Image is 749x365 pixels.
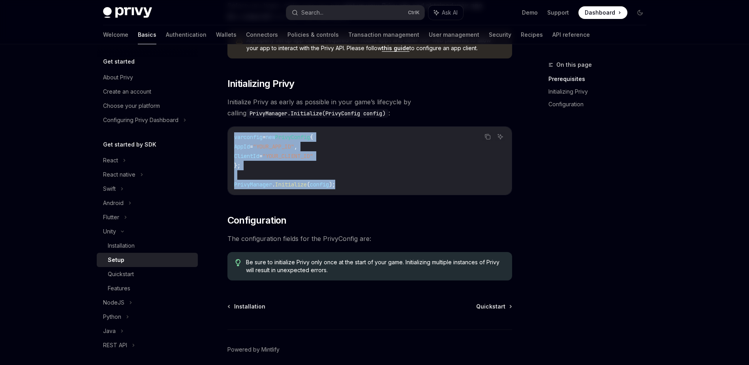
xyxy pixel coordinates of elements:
[301,8,323,17] div: Search...
[103,140,156,149] h5: Get started by SDK
[548,85,653,98] a: Initializing Privy
[97,281,198,295] a: Features
[216,25,237,44] a: Wallets
[103,7,152,18] img: dark logo
[97,267,198,281] a: Quickstart
[442,9,458,17] span: Ask AI
[103,213,119,222] div: Flutter
[103,227,116,236] div: Unity
[103,341,127,350] div: REST API
[310,181,329,188] span: config
[138,25,156,44] a: Basics
[235,259,241,266] svg: Tip
[227,233,512,244] span: The configuration fields for the PrivyConfig are:
[234,181,272,188] span: PrivyManager
[103,57,135,66] h5: Get started
[556,60,592,70] span: On this page
[275,134,310,141] span: PrivyConfig
[234,134,244,141] span: var
[103,326,116,336] div: Java
[521,25,543,44] a: Recipes
[108,269,134,279] div: Quickstart
[548,73,653,85] a: Prerequisites
[522,9,538,17] a: Demo
[307,181,310,188] span: (
[227,214,287,227] span: Configuration
[428,6,463,20] button: Ask AI
[103,115,178,125] div: Configuring Privy Dashboard
[246,109,389,118] code: PrivyManager.Initialize(PrivyConfig config)
[97,99,198,113] a: Choose your platform
[103,101,160,111] div: Choose your platform
[310,134,313,141] span: {
[108,284,130,293] div: Features
[103,25,128,44] a: Welcome
[634,6,646,19] button: Toggle dark mode
[287,25,339,44] a: Policies & controls
[246,25,278,44] a: Connectors
[108,241,135,250] div: Installation
[103,184,116,194] div: Swift
[382,45,409,52] a: this guide
[552,25,590,44] a: API reference
[578,6,627,19] a: Dashboard
[97,253,198,267] a: Setup
[234,143,250,150] span: AppId
[97,85,198,99] a: Create an account
[103,73,133,82] div: About Privy
[547,9,569,17] a: Support
[246,258,504,274] span: Be sure to initialize Privy only once at the start of your game. Initializing multiple instances ...
[103,312,121,322] div: Python
[263,134,266,141] span: =
[286,6,424,20] button: Search...CtrlK
[103,170,135,179] div: React native
[103,87,151,96] div: Create an account
[482,132,493,142] button: Copy the contents from the code block
[585,9,615,17] span: Dashboard
[234,162,240,169] span: };
[227,96,512,119] span: Initialize Privy as early as possible in your game’s lifecycle by calling :
[329,181,335,188] span: );
[103,298,124,307] div: NodeJS
[272,181,275,188] span: .
[489,25,511,44] a: Security
[228,303,265,310] a: Installation
[476,303,511,310] a: Quickstart
[259,152,263,160] span: =
[253,143,294,150] span: "YOUR_APP_ID"
[227,77,295,90] span: Initializing Privy
[408,9,420,16] span: Ctrl K
[234,152,259,160] span: ClientId
[103,156,118,165] div: React
[275,181,307,188] span: Initialize
[227,346,280,354] a: Powered by Mintlify
[244,134,263,141] span: config
[97,239,198,253] a: Installation
[103,198,124,208] div: Android
[548,98,653,111] a: Configuration
[476,303,505,310] span: Quickstart
[266,134,275,141] span: new
[166,25,206,44] a: Authentication
[234,303,265,310] span: Installation
[108,255,124,265] div: Setup
[294,143,297,150] span: ,
[263,152,313,160] span: "YOUR_CLIENT_ID"
[348,25,419,44] a: Transaction management
[495,132,505,142] button: Ask AI
[250,143,253,150] span: =
[429,25,479,44] a: User management
[246,36,504,52] span: A properly set up app client is required for mobile apps and other non-web platforms to allow you...
[97,70,198,85] a: About Privy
